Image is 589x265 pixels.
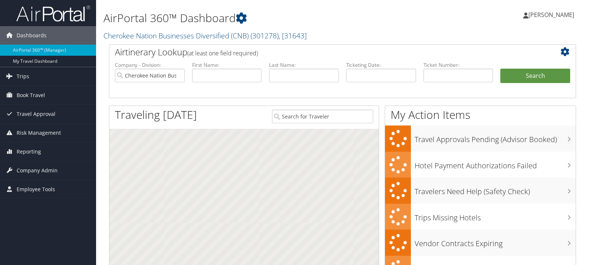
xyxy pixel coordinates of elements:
[115,107,197,123] h1: Traveling [DATE]
[269,61,339,69] label: Last Name:
[415,209,576,223] h3: Trips Missing Hotels
[415,157,576,171] h3: Hotel Payment Authorizations Failed
[103,31,307,41] a: Cherokee Nation Businesses Diversified (CNB)
[346,61,416,69] label: Ticketing Date:
[423,61,493,69] label: Ticket Number:
[385,152,576,178] a: Hotel Payment Authorizations Failed
[16,5,90,22] img: airportal-logo.png
[279,31,307,41] span: , [ 31643 ]
[415,235,576,249] h3: Vendor Contracts Expiring
[415,183,576,197] h3: Travelers Need Help (Safety Check)
[17,161,58,180] span: Company Admin
[500,69,570,83] button: Search
[385,107,576,123] h1: My Action Items
[251,31,279,41] span: ( 301278 )
[17,67,29,86] span: Trips
[415,131,576,145] h3: Travel Approvals Pending (Advisor Booked)
[187,49,258,57] span: (at least one field required)
[385,125,576,152] a: Travel Approvals Pending (Advisor Booked)
[115,61,185,69] label: Company - Division:
[385,204,576,230] a: Trips Missing Hotels
[523,4,582,26] a: [PERSON_NAME]
[17,180,55,199] span: Employee Tools
[17,142,41,161] span: Reporting
[17,124,61,142] span: Risk Management
[17,86,45,104] span: Book Travel
[192,61,262,69] label: First Name:
[115,46,531,58] h2: Airtinerary Lookup
[272,110,373,123] input: Search for Traveler
[385,230,576,256] a: Vendor Contracts Expiring
[17,26,47,45] span: Dashboards
[528,11,574,19] span: [PERSON_NAME]
[17,105,55,123] span: Travel Approval
[103,10,422,26] h1: AirPortal 360™ Dashboard
[385,178,576,204] a: Travelers Need Help (Safety Check)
